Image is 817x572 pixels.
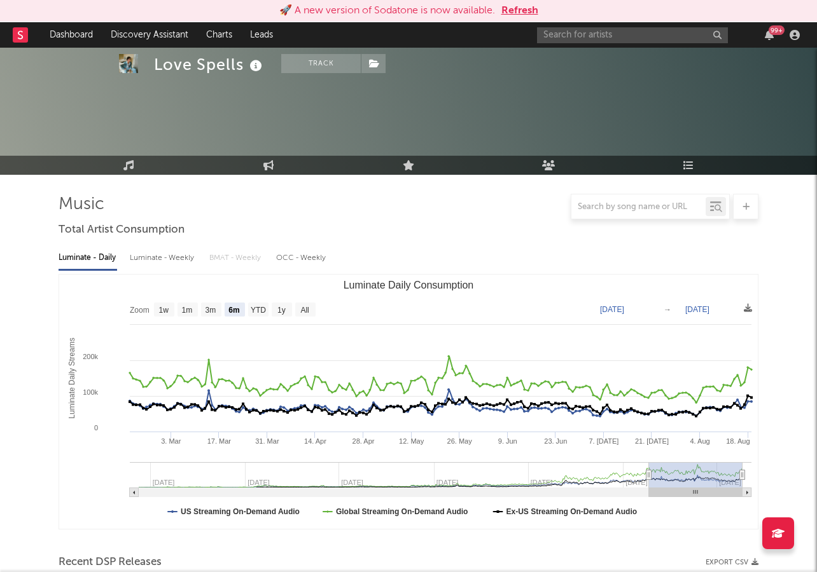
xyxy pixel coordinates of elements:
text: Luminate Daily Consumption [344,280,474,290]
text: 0 [94,424,98,432]
a: Discovery Assistant [102,22,197,48]
text: 4. Aug [690,437,709,445]
text: All [300,306,309,315]
text: 200k [83,353,98,360]
text: 23. Jun [544,437,567,445]
text: 21. [DATE] [635,437,669,445]
text: 17. Mar [207,437,232,445]
div: Luminate - Daily [59,247,117,269]
text: 28. Apr [353,437,375,445]
text: 12. May [399,437,424,445]
text: → [664,305,671,314]
input: Search for artists [537,27,728,43]
text: 1w [159,306,169,315]
button: Export CSV [706,559,758,566]
button: 99+ [765,30,774,40]
input: Search by song name or URL [571,202,706,212]
div: OCC - Weekly [276,247,327,269]
div: Love Spells [154,54,265,75]
div: 99 + [769,25,785,35]
text: Ex-US Streaming On-Demand Audio [506,507,638,516]
text: 100k [83,388,98,396]
text: [DATE] [685,305,709,314]
button: Refresh [501,3,538,18]
text: 9. Jun [498,437,517,445]
text: YTD [251,306,266,315]
text: 31. Mar [255,437,279,445]
text: Global Streaming On-Demand Audio [336,507,468,516]
text: [DATE] [600,305,624,314]
a: Charts [197,22,241,48]
text: Zoom [130,306,150,315]
text: 26. May [447,437,473,445]
span: Total Artist Consumption [59,222,185,238]
svg: Luminate Daily Consumption [59,275,758,529]
text: Luminate Daily Streams [67,337,76,418]
text: 1m [182,306,193,315]
text: 14. Apr [304,437,326,445]
a: Leads [241,22,282,48]
text: 3. Mar [161,437,181,445]
text: 3m [206,306,216,315]
text: 1y [277,306,286,315]
text: 18. Aug [726,437,750,445]
text: US Streaming On-Demand Audio [181,507,300,516]
a: Dashboard [41,22,102,48]
button: Track [281,54,361,73]
text: 6m [228,306,239,315]
div: 🚀 A new version of Sodatone is now available. [279,3,495,18]
span: Recent DSP Releases [59,555,162,570]
text: 7. [DATE] [589,437,618,445]
div: Luminate - Weekly [130,247,197,269]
